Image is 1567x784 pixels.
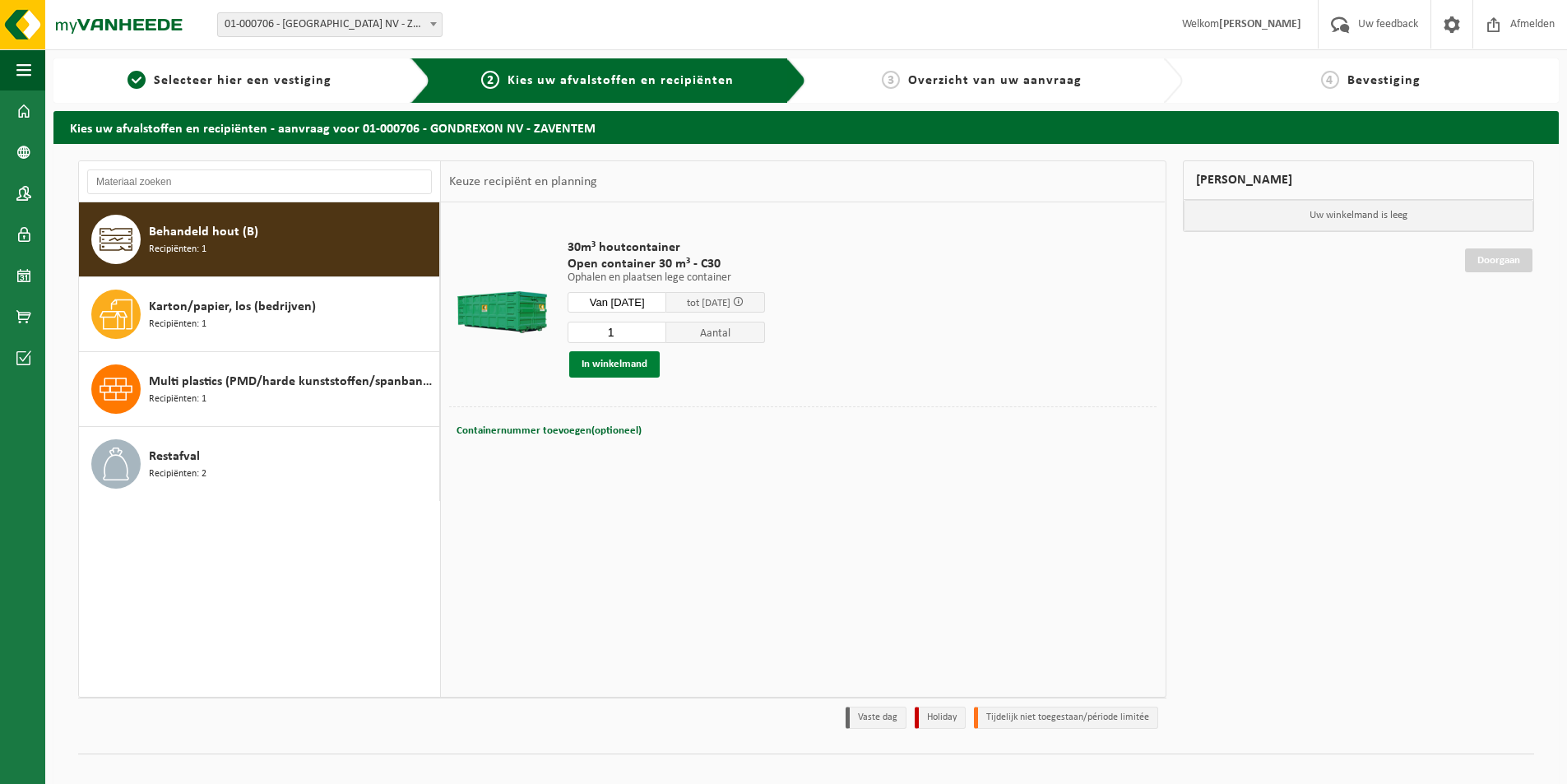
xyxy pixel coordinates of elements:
span: Kies uw afvalstoffen en recipiënten [508,74,734,87]
span: Aantal [666,322,765,343]
button: Containernummer toevoegen(optioneel) [455,420,643,443]
span: Recipiënten: 2 [149,466,206,482]
span: 01-000706 - GONDREXON NV - ZAVENTEM [218,13,442,36]
div: Keuze recipiënt en planning [441,161,605,202]
span: Open container 30 m³ - C30 [568,256,765,272]
span: 1 [127,71,146,89]
span: 2 [481,71,499,89]
span: Behandeld hout (B) [149,222,258,242]
span: Recipiënten: 1 [149,317,206,332]
span: Containernummer toevoegen(optioneel) [457,425,642,436]
button: Restafval Recipiënten: 2 [79,427,440,501]
input: Selecteer datum [568,292,666,313]
li: Vaste dag [846,707,906,729]
strong: [PERSON_NAME] [1219,18,1301,30]
span: 3 [882,71,900,89]
span: 01-000706 - GONDREXON NV - ZAVENTEM [217,12,443,37]
span: Multi plastics (PMD/harde kunststoffen/spanbanden/EPS/folie naturel/folie gemengd) [149,372,435,392]
span: Recipiënten: 1 [149,392,206,407]
span: 30m³ houtcontainer [568,239,765,256]
span: Recipiënten: 1 [149,242,206,257]
span: Restafval [149,447,200,466]
span: 4 [1321,71,1339,89]
span: Selecteer hier een vestiging [154,74,331,87]
p: Ophalen en plaatsen lege container [568,272,765,284]
a: Doorgaan [1465,248,1532,272]
div: [PERSON_NAME] [1183,160,1535,200]
button: Multi plastics (PMD/harde kunststoffen/spanbanden/EPS/folie naturel/folie gemengd) Recipiënten: 1 [79,352,440,427]
button: Behandeld hout (B) Recipiënten: 1 [79,202,440,277]
span: tot [DATE] [687,298,730,308]
h2: Kies uw afvalstoffen en recipiënten - aanvraag voor 01-000706 - GONDREXON NV - ZAVENTEM [53,111,1559,143]
a: 1Selecteer hier een vestiging [62,71,397,90]
span: Karton/papier, los (bedrijven) [149,297,316,317]
p: Uw winkelmand is leeg [1184,200,1534,231]
li: Tijdelijk niet toegestaan/période limitée [974,707,1158,729]
button: In winkelmand [569,351,660,378]
span: Bevestiging [1347,74,1421,87]
span: Overzicht van uw aanvraag [908,74,1082,87]
button: Karton/papier, los (bedrijven) Recipiënten: 1 [79,277,440,352]
li: Holiday [915,707,966,729]
input: Materiaal zoeken [87,169,432,194]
